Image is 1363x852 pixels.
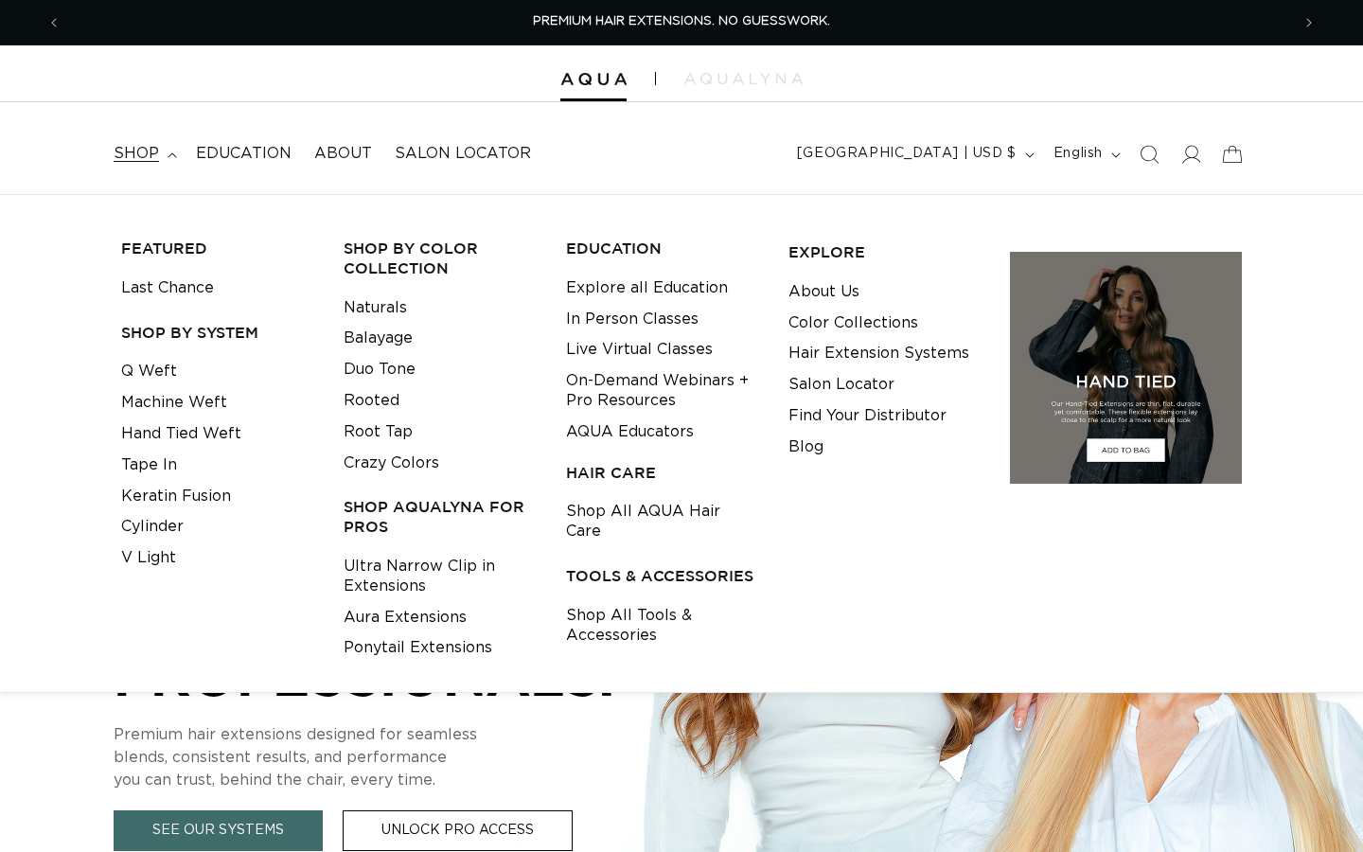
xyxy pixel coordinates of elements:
p: Premium hair extensions designed for seamless blends, consistent results, and performance you can... [114,723,681,791]
a: Ponytail Extensions [344,632,492,664]
a: See Our Systems [114,810,323,851]
a: Machine Weft [121,387,227,418]
a: Explore all Education [566,273,728,304]
a: Aura Extensions [344,602,467,633]
a: Find Your Distributor [788,400,947,432]
a: Shop All Tools & Accessories [566,600,759,651]
a: Salon Locator [383,133,542,175]
a: Q Weft [121,356,177,387]
h3: SHOP BY SYSTEM [121,323,314,343]
a: AQUA Educators [566,417,694,448]
a: Shop All AQUA Hair Care [566,496,759,547]
summary: shop [102,133,185,175]
a: Live Virtual Classes [566,334,713,365]
a: Last Chance [121,273,214,304]
a: Hair Extension Systems [788,338,969,369]
a: Unlock Pro Access [343,810,573,851]
h3: TOOLS & ACCESSORIES [566,566,759,586]
button: Next announcement [1288,5,1330,41]
a: Tape In [121,450,177,481]
span: Salon Locator [395,144,531,164]
a: Education [185,133,303,175]
img: aqualyna.com [684,73,803,84]
a: Color Collections [788,308,918,339]
a: Salon Locator [788,369,894,400]
a: On-Demand Webinars + Pro Resources [566,365,759,417]
a: Crazy Colors [344,448,439,479]
span: About [314,144,372,164]
a: Balayage [344,323,413,354]
a: Keratin Fusion [121,481,231,512]
span: Education [196,144,292,164]
span: English [1053,144,1103,164]
button: [GEOGRAPHIC_DATA] | USD $ [786,136,1042,172]
h3: EDUCATION [566,239,759,258]
a: In Person Classes [566,304,699,335]
a: About [303,133,383,175]
button: English [1042,136,1128,172]
span: shop [114,144,159,164]
a: Ultra Narrow Clip in Extensions [344,551,537,602]
h3: HAIR CARE [566,463,759,483]
a: V Light [121,542,176,574]
a: About Us [788,276,859,308]
a: Root Tap [344,417,413,448]
a: Duo Tone [344,354,416,385]
a: Naturals [344,293,407,324]
img: Aqua Hair Extensions [560,73,627,86]
a: Rooted [344,385,399,417]
h3: Shop AquaLyna for Pros [344,497,537,537]
button: Previous announcement [33,5,75,41]
h3: FEATURED [121,239,314,258]
span: PREMIUM HAIR EXTENSIONS. NO GUESSWORK. [533,15,830,27]
summary: Search [1128,133,1170,175]
h3: EXPLORE [788,242,982,262]
a: Cylinder [121,511,184,542]
a: Blog [788,432,823,463]
h3: Shop by Color Collection [344,239,537,278]
a: Hand Tied Weft [121,418,241,450]
span: [GEOGRAPHIC_DATA] | USD $ [797,144,1017,164]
